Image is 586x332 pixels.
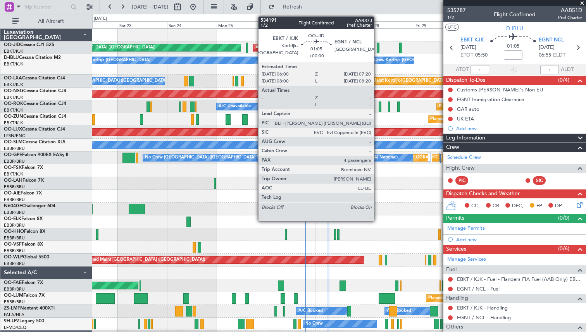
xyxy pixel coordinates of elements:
[539,52,551,59] span: 06:55
[4,306,20,311] span: ZS-LMF
[455,176,468,185] div: PIC
[33,42,155,53] div: Planned Maint [GEOGRAPHIC_DATA] ([GEOGRAPHIC_DATA])
[4,293,23,298] span: OO-LUM
[533,176,546,185] div: SIC
[355,75,446,87] div: Planned Maint Kortrijk-[GEOGRAPHIC_DATA]
[4,178,44,183] a: OO-LAHFalcon 7X
[167,21,216,28] div: Sun 24
[4,133,25,139] a: LFSN/ENC
[558,14,582,21] span: Pref Charter
[4,325,26,330] a: LFMD/CEQ
[4,107,23,113] a: EBKT/KJK
[558,214,569,222] span: (0/0)
[470,177,488,184] div: - -
[4,101,66,106] a: OO-ROKCessna Citation CJ4
[471,65,489,74] input: --:--
[561,66,574,74] span: ALDT
[4,95,23,100] a: EBKT/KJK
[447,6,466,14] span: 535787
[4,191,21,196] span: OO-AIE
[268,152,398,163] div: No Crew [GEOGRAPHIC_DATA] ([GEOGRAPHIC_DATA] National)
[94,15,107,22] div: [DATE]
[447,225,485,232] a: Manage Permits
[315,21,364,28] div: Wed 27
[4,242,43,247] a: OO-VSFFalcon 8X
[4,312,24,318] a: FALA/HLA
[457,106,479,112] div: GAR auto
[4,140,22,144] span: OO-SLM
[4,82,23,88] a: EBKT/KJK
[4,165,22,170] span: OO-FSX
[4,191,42,196] a: OO-AIEFalcon 7X
[446,143,459,152] span: Crew
[507,43,519,50] span: 01:05
[4,229,45,234] a: OO-HHOFalcon 8X
[4,43,54,47] a: OO-JIDCessna CJ1 525
[4,197,25,203] a: EBBR/BRU
[439,101,529,112] div: Planned Maint Kortrijk-[GEOGRAPHIC_DATA]
[4,165,43,170] a: OO-FSXFalcon 7X
[42,75,186,87] div: A/C Unavailable [GEOGRAPHIC_DATA] ([GEOGRAPHIC_DATA] National)
[512,202,524,210] span: DFC,
[4,158,25,164] a: EBBR/BRU
[456,66,469,74] span: ATOT
[4,184,25,190] a: EBBR/BRU
[4,114,66,119] a: OO-ZUNCessna Citation CJ4
[266,21,315,28] div: Tue 26
[460,36,484,44] span: EBKT KJK
[219,101,251,112] div: A/C Unavailable
[446,164,475,173] span: Flight Crew
[446,265,457,274] span: Fuel
[446,245,466,254] span: Services
[4,140,65,144] a: OO-SLMCessna Citation XLS
[4,76,65,81] a: OO-LXACessna Citation CJ4
[4,319,44,323] a: 9H-LPZLegacy 500
[4,43,20,47] span: OO-JID
[447,154,481,162] a: Schedule Crew
[539,36,564,44] span: EGNT NCL
[460,52,473,59] span: ETOT
[4,222,25,228] a: EBBR/BRU
[446,134,485,143] span: Leg Information
[4,114,23,119] span: OO-ZUN
[4,89,66,93] a: OO-NSGCessna Citation CJ4
[365,21,414,28] div: Thu 28
[4,127,65,132] a: OO-LUXCessna Citation CJ4
[387,305,411,317] div: A/C Booked
[445,24,459,31] button: UTC
[118,21,167,28] div: Sat 23
[471,202,480,210] span: CC,
[414,21,463,28] div: Fri 29
[4,55,19,60] span: D-IBLU
[457,314,511,321] a: EGNT / NCL - Handling
[494,10,536,19] div: Flight Confirmed
[276,4,309,10] span: Refresh
[460,44,476,52] span: [DATE]
[4,319,19,323] span: 9H-LPZ
[9,15,84,28] button: All Aircraft
[71,55,150,66] div: No Crew Kortrijk-[GEOGRAPHIC_DATA]
[298,305,323,317] div: A/C Booked
[305,318,323,330] div: No Crew
[4,299,25,305] a: EBBR/BRU
[428,292,569,304] div: Planned Maint [GEOGRAPHIC_DATA] ([GEOGRAPHIC_DATA] National)
[553,52,565,59] span: ELDT
[4,171,23,177] a: EBKT/KJK
[4,153,22,157] span: OO-GPE
[457,286,500,292] a: EGNT / NCL - Fuel
[447,14,466,21] span: 1/2
[4,261,25,267] a: EBBR/BRU
[457,86,543,93] div: Customs [PERSON_NAME]'s Non EU
[4,204,22,208] span: N604GF
[4,210,25,215] a: EBBR/BRU
[4,178,22,183] span: OO-LAH
[4,255,49,260] a: OO-WLPGlobal 5500
[558,6,582,14] span: AAB51D
[447,256,486,263] a: Manage Services
[4,286,25,292] a: EBBR/BRU
[446,294,468,303] span: Handling
[4,248,25,254] a: EBBR/BRU
[558,76,569,84] span: (0/4)
[4,48,23,54] a: EBKT/KJK
[145,152,275,163] div: No Crew [GEOGRAPHIC_DATA] ([GEOGRAPHIC_DATA] National)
